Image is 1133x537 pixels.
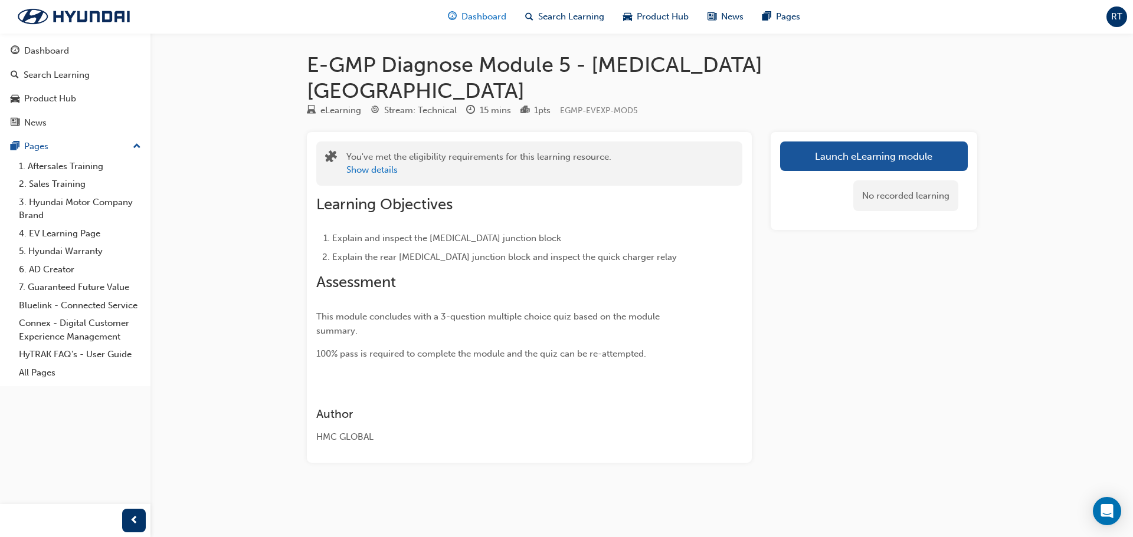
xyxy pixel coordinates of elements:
span: clock-icon [466,106,475,116]
h3: Author [316,407,700,421]
span: car-icon [623,9,632,24]
a: Product Hub [5,88,146,110]
a: All Pages [14,364,146,382]
a: Bluelink - Connected Service [14,296,146,315]
div: Stream: Technical [384,104,457,117]
span: 100% pass is required to complete the module and the quiz can be re-attempted. [316,348,646,359]
span: puzzle-icon [325,151,337,165]
div: Search Learning [24,68,90,82]
span: search-icon [525,9,533,24]
span: prev-icon [130,513,139,528]
div: Points [520,103,551,118]
a: HyTRAK FAQ's - User Guide [14,345,146,364]
button: Pages [5,136,146,157]
a: Search Learning [5,64,146,86]
span: up-icon [133,139,141,154]
span: learningResourceType_ELEARNING-icon [307,106,316,116]
div: Duration [466,103,511,118]
button: RT [1106,6,1127,27]
div: 15 mins [480,104,511,117]
a: car-iconProduct Hub [614,5,698,29]
a: 1. Aftersales Training [14,157,146,176]
span: Dashboard [461,10,506,24]
span: Explain the rear [MEDICAL_DATA] junction block and inspect the quick charger relay [332,252,677,262]
span: target-icon [371,106,379,116]
button: DashboardSearch LearningProduct HubNews [5,38,146,136]
span: pages-icon [762,9,771,24]
span: podium-icon [520,106,529,116]
a: 2. Sales Training [14,175,146,193]
span: RT [1111,10,1122,24]
span: Search Learning [538,10,604,24]
span: This module concludes with a 3-question multiple choice quiz based on the module summary. [316,311,662,336]
span: news-icon [11,118,19,129]
a: Launch eLearning module [780,141,968,171]
a: 7. Guaranteed Future Value [14,278,146,296]
a: 6. AD Creator [14,261,146,279]
span: Product Hub [637,10,689,24]
a: guage-iconDashboard [438,5,516,29]
span: news-icon [708,9,716,24]
div: eLearning [320,104,361,117]
span: pages-icon [11,141,19,152]
span: Assessment [316,273,396,291]
span: car-icon [11,94,19,104]
div: Stream [371,103,457,118]
a: pages-iconPages [753,5,810,29]
span: Pages [776,10,800,24]
img: Trak [6,4,142,29]
div: Pages [24,140,48,153]
a: Connex - Digital Customer Experience Management [14,314,146,345]
div: Open Intercom Messenger [1093,497,1121,525]
div: HMC GLOBAL [316,430,700,444]
span: Learning Objectives [316,195,453,213]
a: News [5,112,146,134]
span: guage-icon [11,46,19,57]
span: Learning resource code [560,106,638,116]
span: Explain and inspect the [MEDICAL_DATA] junction block [332,233,561,243]
a: search-iconSearch Learning [516,5,614,29]
a: 4. EV Learning Page [14,225,146,243]
span: search-icon [11,70,19,81]
div: Type [307,103,361,118]
a: 3. Hyundai Motor Company Brand [14,193,146,225]
div: No recorded learning [853,180,958,212]
a: 5. Hyundai Warranty [14,242,146,261]
a: Dashboard [5,40,146,62]
span: News [721,10,744,24]
span: guage-icon [448,9,457,24]
div: 1 pts [534,104,551,117]
a: news-iconNews [698,5,753,29]
div: Dashboard [24,44,69,58]
div: News [24,116,47,130]
div: You've met the eligibility requirements for this learning resource. [346,150,611,177]
h1: E-GMP Diagnose Module 5 - [MEDICAL_DATA][GEOGRAPHIC_DATA] [307,52,977,103]
button: Show details [346,163,398,177]
div: Product Hub [24,92,76,106]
